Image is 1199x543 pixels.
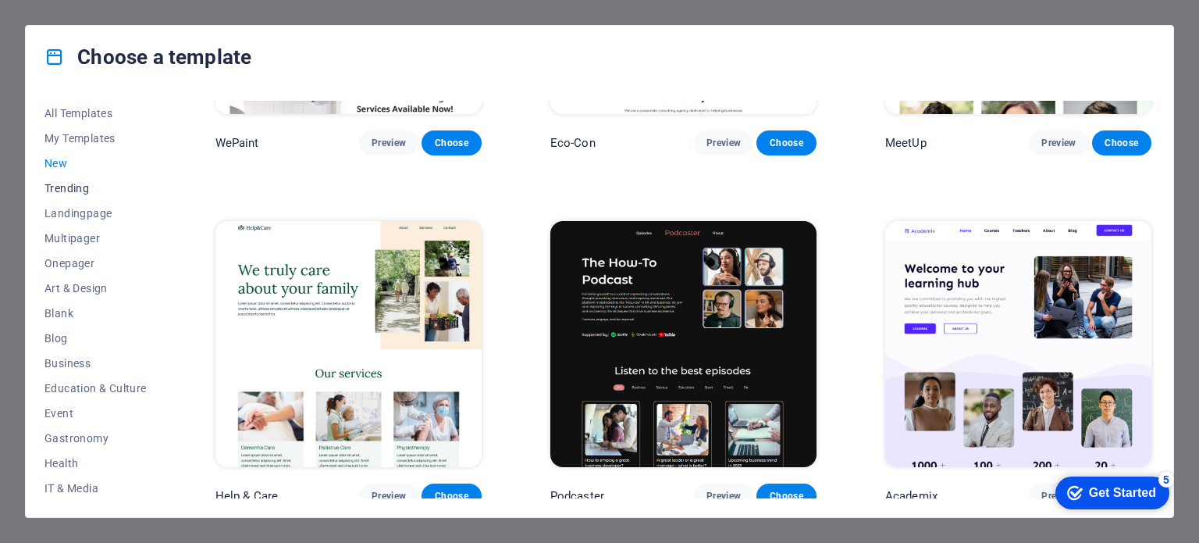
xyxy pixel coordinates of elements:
span: IT & Media [44,482,147,495]
p: Help & Care [215,488,279,504]
img: Academix [885,221,1151,466]
button: New [44,151,147,176]
button: Preview [1029,484,1088,509]
button: Choose [422,130,481,155]
p: Podcaster [550,488,604,504]
span: My Templates [44,132,147,145]
span: Choose [434,137,468,149]
span: Art & Design [44,282,147,295]
p: MeetUp [885,135,927,151]
span: Preview [1041,490,1076,502]
div: 5 [116,3,131,19]
button: Education & Culture [44,376,147,401]
p: Eco-Con [550,135,596,151]
span: Health [44,457,147,470]
button: Art & Design [44,276,147,301]
button: Preview [1029,130,1088,155]
div: Get Started 5 items remaining, 0% complete [12,8,126,41]
span: Multipager [44,232,147,245]
p: Academix [885,488,937,504]
span: Blog [44,332,147,345]
span: Gastronomy [44,432,147,445]
span: Business [44,357,147,370]
button: Preview [694,130,753,155]
div: Get Started [46,17,113,31]
span: Choose [434,490,468,502]
span: Choose [1105,137,1139,149]
button: All Templates [44,101,147,126]
button: Onepager [44,251,147,276]
span: Preview [1041,137,1076,149]
img: Podcaster [550,221,817,466]
span: Trending [44,182,147,195]
button: Blank [44,301,147,326]
span: Preview [372,490,406,502]
button: Preview [359,130,418,155]
span: Choose [769,490,803,502]
p: WePaint [215,135,259,151]
button: Choose [422,484,481,509]
button: Preview [359,484,418,509]
button: Landingpage [44,201,147,226]
button: Multipager [44,226,147,251]
button: Choose [756,484,816,509]
h4: Choose a template [44,45,251,70]
button: Gastronomy [44,426,147,451]
button: Health [44,451,147,476]
span: Onepager [44,257,147,270]
span: Education & Culture [44,382,147,395]
button: Business [44,351,147,376]
span: All Templates [44,107,147,120]
span: Preview [706,490,741,502]
button: Event [44,401,147,426]
span: Preview [372,137,406,149]
span: Blank [44,307,147,320]
button: Choose [1092,130,1151,155]
img: Help & Care [215,221,482,466]
button: Blog [44,326,147,351]
span: Event [44,407,147,420]
span: Landingpage [44,207,147,220]
button: Choose [756,130,816,155]
button: IT & Media [44,476,147,501]
span: Choose [769,137,803,149]
button: Preview [694,484,753,509]
span: Preview [706,137,741,149]
button: Trending [44,176,147,201]
button: My Templates [44,126,147,151]
span: New [44,157,147,170]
